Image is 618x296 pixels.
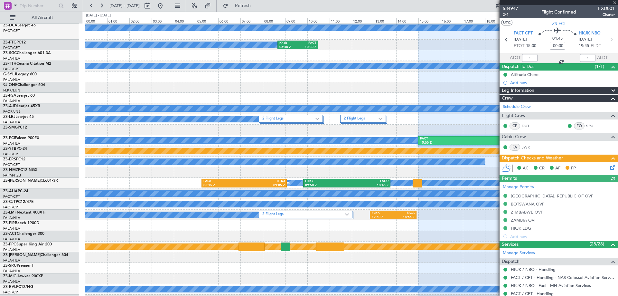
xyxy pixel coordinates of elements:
span: ZS-ERS [3,158,16,161]
span: 2/4 [503,12,518,17]
a: FACT/CPT [3,152,20,157]
span: Charter [598,12,615,17]
label: 2 Flight Legs [262,116,315,122]
div: 16:00 [441,18,463,24]
span: ZS-SMG [3,126,18,129]
div: 10:00 [307,18,330,24]
span: EXD001 [598,5,615,12]
a: ZS-YTBPC-24 [3,147,27,151]
div: 19:50 Z [472,141,524,145]
span: Dispatch Checks and Weather [502,155,563,162]
label: 2 Flight Legs [344,116,378,122]
span: ZS-DCA [3,24,17,27]
img: arrow-gray.svg [315,118,319,120]
span: Services [502,241,519,248]
a: ZS-AJDLearjet 45XR [3,104,40,108]
div: FALA [203,179,244,184]
div: 17:00 [463,18,485,24]
a: FACT/CPT [3,194,20,199]
span: ETOT [514,43,524,49]
div: 13:45 Z [347,183,389,188]
span: ZS-AHA [3,189,18,193]
span: ZS-YTB [3,147,16,151]
span: [DATE] - [DATE] [109,3,140,9]
div: Altitude Check [511,72,539,77]
span: 04:45 [552,35,563,42]
span: ZS-SRU [3,264,17,268]
span: ZS-PPG [3,243,16,246]
a: FALA/HLA [3,141,20,146]
div: 09:50 Z [305,183,347,188]
div: HTKJ [244,179,285,184]
a: SRU [586,123,601,129]
a: ZS-TTHCessna Citation M2 [3,62,51,66]
a: FACT/CPT [3,162,20,167]
div: 10:30 Z [298,45,316,50]
a: FAOR/JNB [3,109,21,114]
span: FP [571,165,576,172]
span: ZS-FCI [3,136,15,140]
a: DUT [522,123,536,129]
a: 9J-ONEChallenger 604 [3,83,45,87]
a: ZS-FTGPC12 [3,41,26,44]
a: FACT/CPT [3,45,20,50]
div: 12:00 [352,18,374,24]
div: 01:00 [107,18,129,24]
div: 18:00 [485,18,507,24]
div: 14:55 Z [393,215,415,220]
div: 04:00 [174,18,196,24]
a: ZS-PSALearjet 60 [3,94,35,98]
span: Flight Crew [502,112,526,119]
a: HKJK / NBO - Fuel - MH Aviation Services [511,283,591,288]
a: FACT/CPT [3,290,20,295]
a: FLKK/LUN [3,88,20,93]
a: ZS-AHAPC-24 [3,189,28,193]
a: FALA/HLA [3,120,20,125]
a: FALA/HLA [3,247,20,252]
span: ZS-TTH [3,62,16,66]
span: ZS-[PERSON_NAME] [3,179,41,183]
span: All Aircraft [17,15,68,20]
a: FALA/HLA [3,77,20,82]
span: 19:45 [579,43,589,49]
div: 12:50 Z [372,215,393,220]
button: Refresh [220,1,258,11]
span: Crew [502,95,513,102]
a: ZS-[PERSON_NAME]Challenger 604 [3,253,68,257]
a: ZS-FCIFalcon 900EX [3,136,39,140]
a: Manage Services [503,250,535,256]
div: Flight Confirmed [541,9,576,15]
span: 534947 [503,5,518,12]
img: arrow-gray.svg [345,213,349,216]
span: Dispatch [502,258,520,265]
span: ZS-RVL [3,285,16,289]
a: FAPM/PZB [3,173,21,178]
a: FALA/HLA [3,269,20,273]
label: 3 Flight Legs [262,212,345,217]
div: 02:00 [129,18,152,24]
a: HKJK / NBO - Handling [511,267,556,272]
button: All Aircraft [7,13,70,23]
a: ZS-SRUPremier I [3,264,33,268]
span: ZS-SGC [3,51,17,55]
a: FALA/HLA [3,215,20,220]
a: FALA/HLA [3,279,20,284]
a: ZS-[PERSON_NAME]CL601-3R [3,179,58,183]
input: Trip Number [20,1,57,11]
span: ATOT [510,55,520,61]
img: arrow-gray.svg [379,118,382,120]
a: ZS-NMZPC12 NGX [3,168,37,172]
a: ZS-DCALearjet 45 [3,24,36,27]
a: G-SYLJLegacy 600 [3,72,37,76]
span: HKJK NBO [579,30,601,37]
div: 09:05 Z [244,183,285,188]
span: AF [555,165,560,172]
a: ZS-ACTChallenger 300 [3,232,44,236]
span: Leg Information [502,87,534,94]
div: HTKJ [305,179,347,184]
div: CP [510,122,520,129]
span: ZS-MIG [3,274,16,278]
span: ZS-ACT [3,232,17,236]
div: 11:00 [330,18,352,24]
a: FALA/HLA [3,99,20,103]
